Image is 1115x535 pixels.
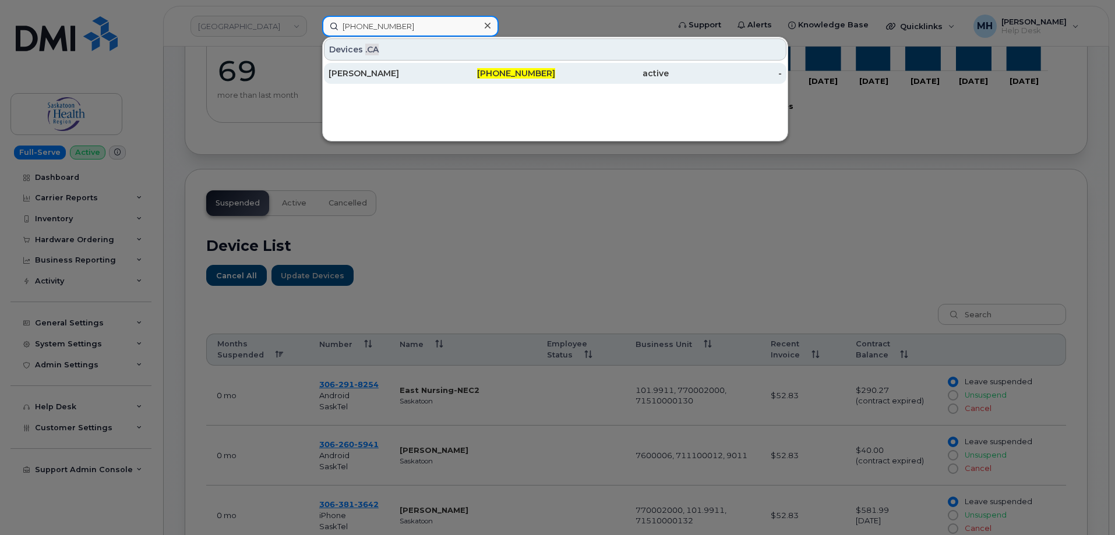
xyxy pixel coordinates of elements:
[477,68,555,79] span: [PHONE_NUMBER]
[329,68,442,79] div: [PERSON_NAME]
[322,16,499,37] input: Find something...
[324,38,786,61] div: Devices
[324,63,786,84] a: [PERSON_NAME][PHONE_NUMBER]active-
[669,68,782,79] div: -
[365,44,379,55] span: .CA
[555,68,669,79] div: active
[1064,484,1106,526] iframe: Messenger Launcher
